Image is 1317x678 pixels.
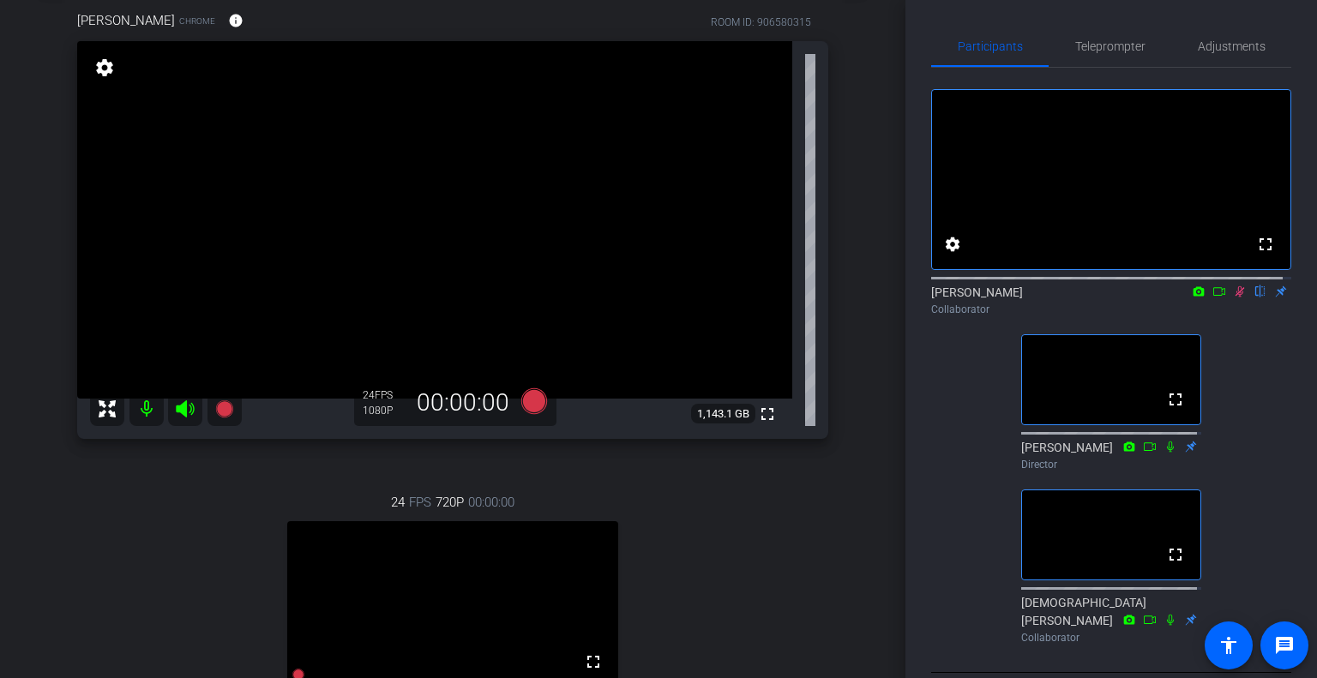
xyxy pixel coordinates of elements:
div: [DEMOGRAPHIC_DATA][PERSON_NAME] [1021,594,1201,645]
mat-icon: fullscreen [1165,389,1186,410]
div: Director [1021,457,1201,472]
mat-icon: message [1274,635,1295,656]
span: Participants [958,40,1023,52]
mat-icon: accessibility [1218,635,1239,656]
mat-icon: fullscreen [583,651,604,672]
mat-icon: fullscreen [1255,234,1276,255]
div: [PERSON_NAME] [1021,439,1201,472]
span: Chrome [179,15,215,27]
mat-icon: info [228,13,244,28]
span: 24 [391,493,405,512]
span: [PERSON_NAME] [77,11,175,30]
div: Collaborator [931,302,1291,317]
div: ROOM ID: 906580315 [711,15,811,30]
span: 720P [436,493,464,512]
mat-icon: settings [942,234,963,255]
span: 00:00:00 [468,493,514,512]
mat-icon: settings [93,57,117,78]
div: Collaborator [1021,630,1201,645]
span: Adjustments [1198,40,1266,52]
div: [PERSON_NAME] [931,284,1291,317]
div: 1080P [363,404,406,417]
span: 1,143.1 GB [691,404,755,424]
span: Teleprompter [1075,40,1146,52]
mat-icon: fullscreen [757,404,778,424]
span: FPS [409,493,431,512]
mat-icon: fullscreen [1165,544,1186,565]
span: FPS [375,389,393,401]
div: 00:00:00 [406,388,520,417]
div: 24 [363,388,406,402]
mat-icon: flip [1250,283,1271,298]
